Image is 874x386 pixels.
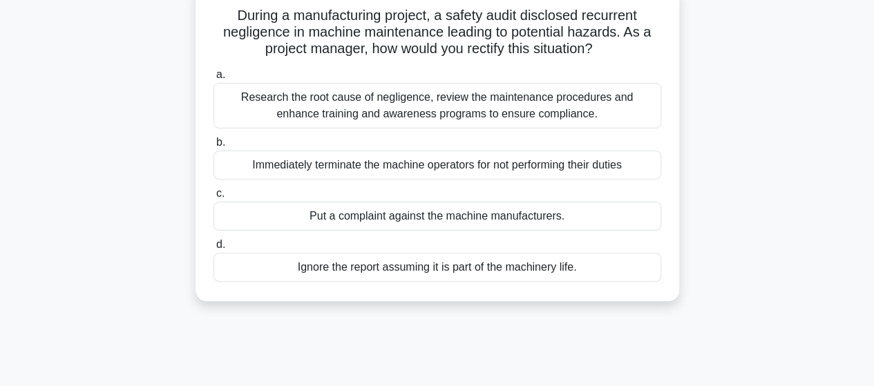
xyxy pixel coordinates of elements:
[216,68,225,80] span: a.
[216,238,225,250] span: d.
[216,187,225,199] span: c.
[213,83,661,128] div: Research the root cause of negligence, review the maintenance procedures and enhance training and...
[212,7,663,58] h5: During a manufacturing project, a safety audit disclosed recurrent negligence in machine maintena...
[213,202,661,231] div: Put a complaint against the machine manufacturers.
[213,253,661,282] div: Ignore the report assuming it is part of the machinery life.
[213,151,661,180] div: Immediately terminate the machine operators for not performing their duties
[216,136,225,148] span: b.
